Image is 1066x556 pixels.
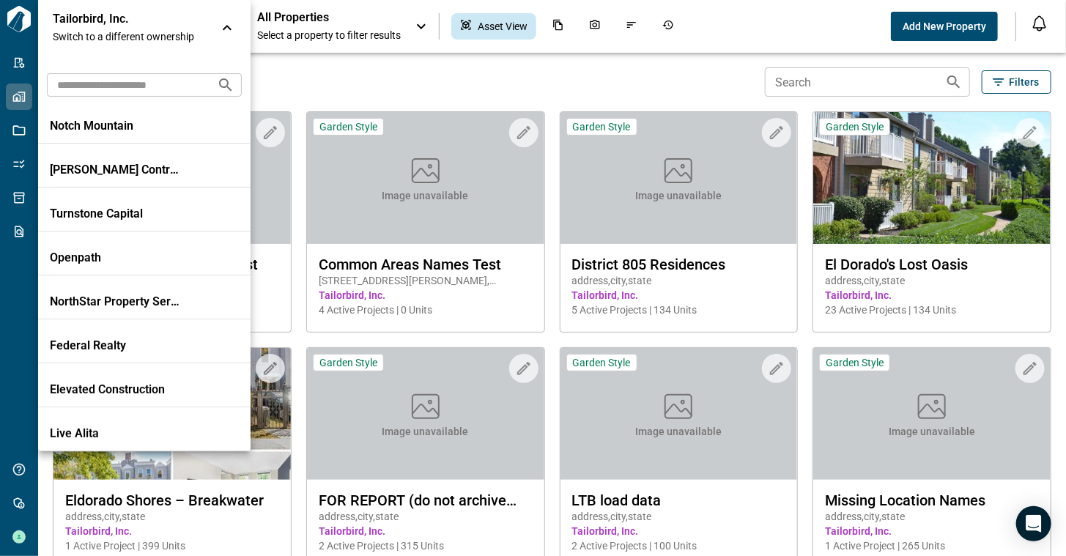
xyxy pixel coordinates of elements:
[50,251,182,265] p: Openpath
[50,426,182,441] p: Live Alita
[50,294,182,309] p: NorthStar Property Services
[50,163,182,177] p: [PERSON_NAME] Contracting
[50,207,182,221] p: Turnstone Capital
[211,70,240,100] button: Search organizations
[53,29,207,44] span: Switch to a different ownership
[50,119,182,133] p: Notch Mountain
[53,12,185,26] p: Tailorbird, Inc.
[50,338,182,353] p: Federal Realty
[1016,506,1051,541] div: Open Intercom Messenger
[50,382,182,397] p: Elevated Construction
